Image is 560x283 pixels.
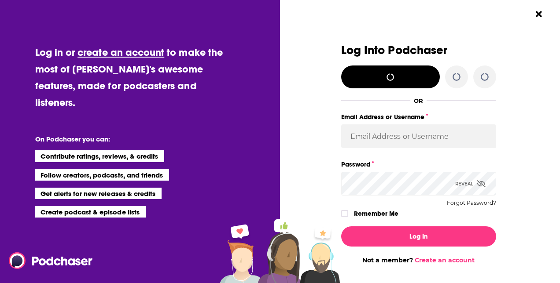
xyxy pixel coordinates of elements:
a: create an account [77,46,164,58]
img: Podchaser - Follow, Share and Rate Podcasts [9,252,93,269]
label: Email Address or Username [341,111,496,123]
li: Get alerts for new releases & credits [35,188,162,199]
a: Create an account [415,256,475,264]
li: Follow creators, podcasts, and friends [35,169,169,181]
label: Password [341,159,496,170]
label: Remember Me [354,208,398,219]
h3: Log Into Podchaser [341,44,496,57]
li: Create podcast & episode lists [35,206,146,218]
li: Contribute ratings, reviews, & credits [35,150,165,162]
button: Forgot Password? [447,200,496,206]
button: Log In [341,226,496,247]
input: Email Address or Username [341,124,496,148]
div: Reveal [455,172,486,196]
a: Podchaser - Follow, Share and Rate Podcasts [9,252,86,269]
button: Close Button [531,6,547,22]
div: Not a member? [341,256,496,264]
div: OR [414,97,423,104]
li: On Podchaser you can: [35,135,211,143]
